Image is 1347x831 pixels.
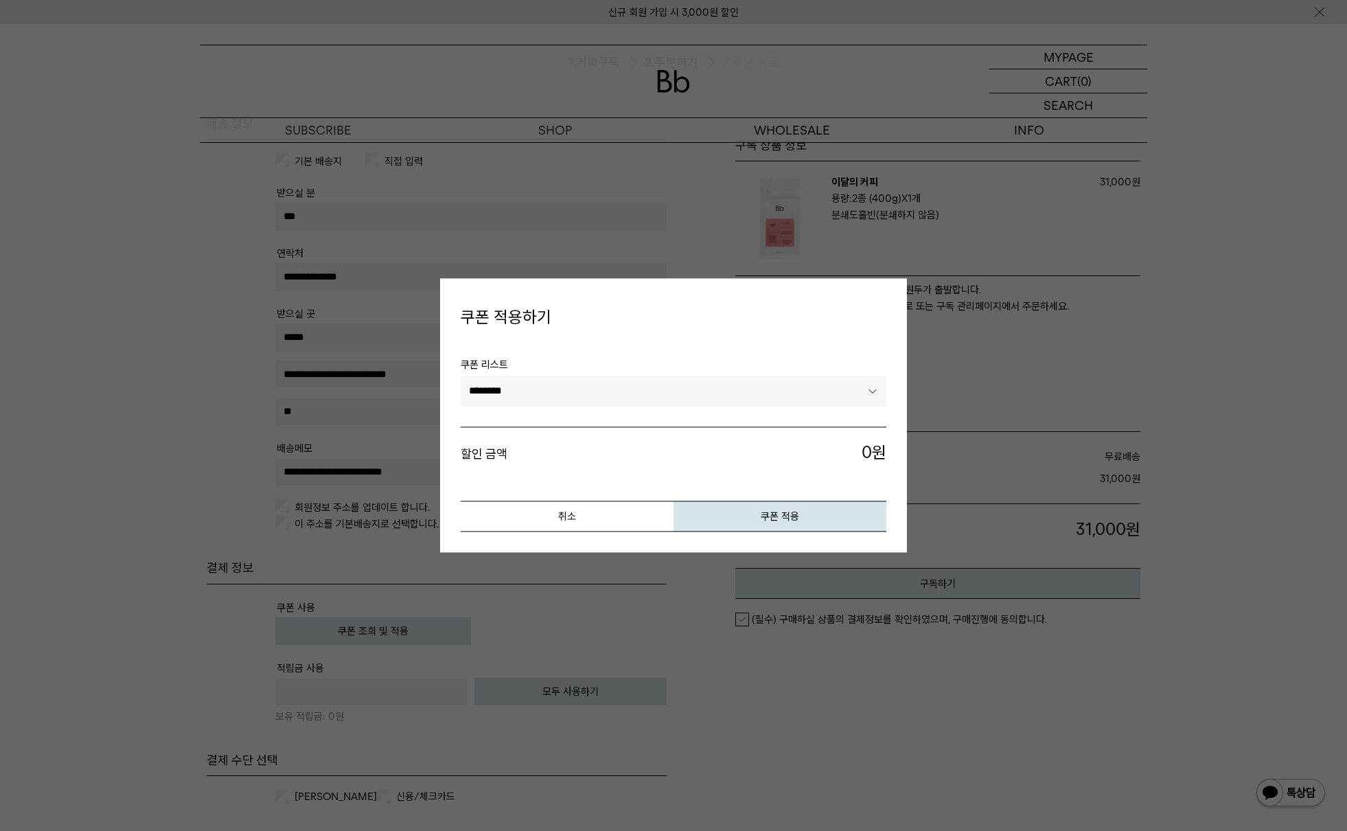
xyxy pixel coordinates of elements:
[461,356,886,376] span: 쿠폰 리스트
[673,501,886,532] button: 쿠폰 적용
[673,441,886,467] span: 원
[461,299,886,336] h4: 쿠폰 적용하기
[461,446,507,461] strong: 할인 금액
[461,501,673,532] button: 취소
[862,441,872,464] span: 0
